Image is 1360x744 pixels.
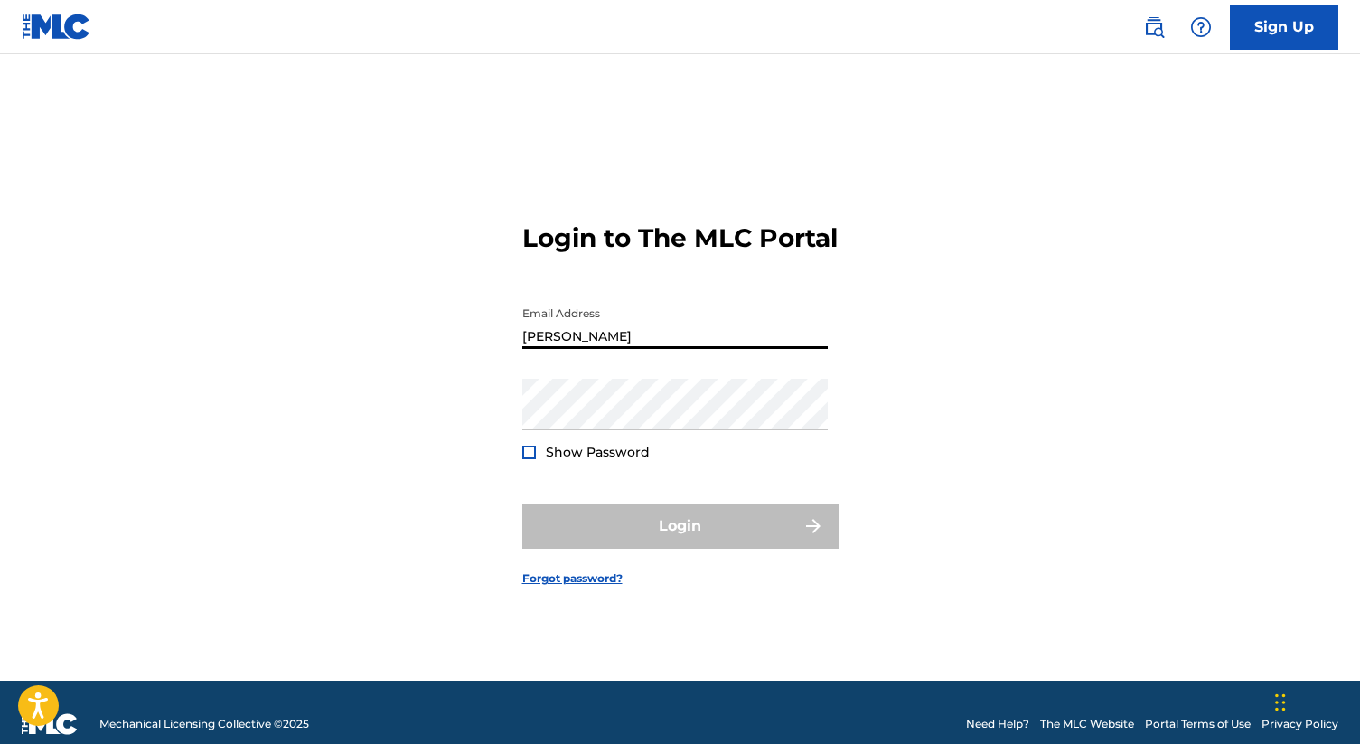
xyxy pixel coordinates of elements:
a: Forgot password? [522,570,623,587]
a: Need Help? [966,716,1029,732]
div: Drag [1275,675,1286,730]
a: Portal Terms of Use [1145,716,1251,732]
a: Public Search [1136,9,1172,45]
span: Mechanical Licensing Collective © 2025 [99,716,309,732]
a: Privacy Policy [1262,716,1338,732]
img: MLC Logo [22,14,91,40]
div: Help [1183,9,1219,45]
a: Sign Up [1230,5,1338,50]
iframe: Chat Widget [1270,657,1360,744]
a: The MLC Website [1040,716,1134,732]
img: search [1143,16,1165,38]
img: logo [22,713,78,735]
img: help [1190,16,1212,38]
span: Show Password [546,444,650,460]
h3: Login to The MLC Portal [522,222,838,254]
